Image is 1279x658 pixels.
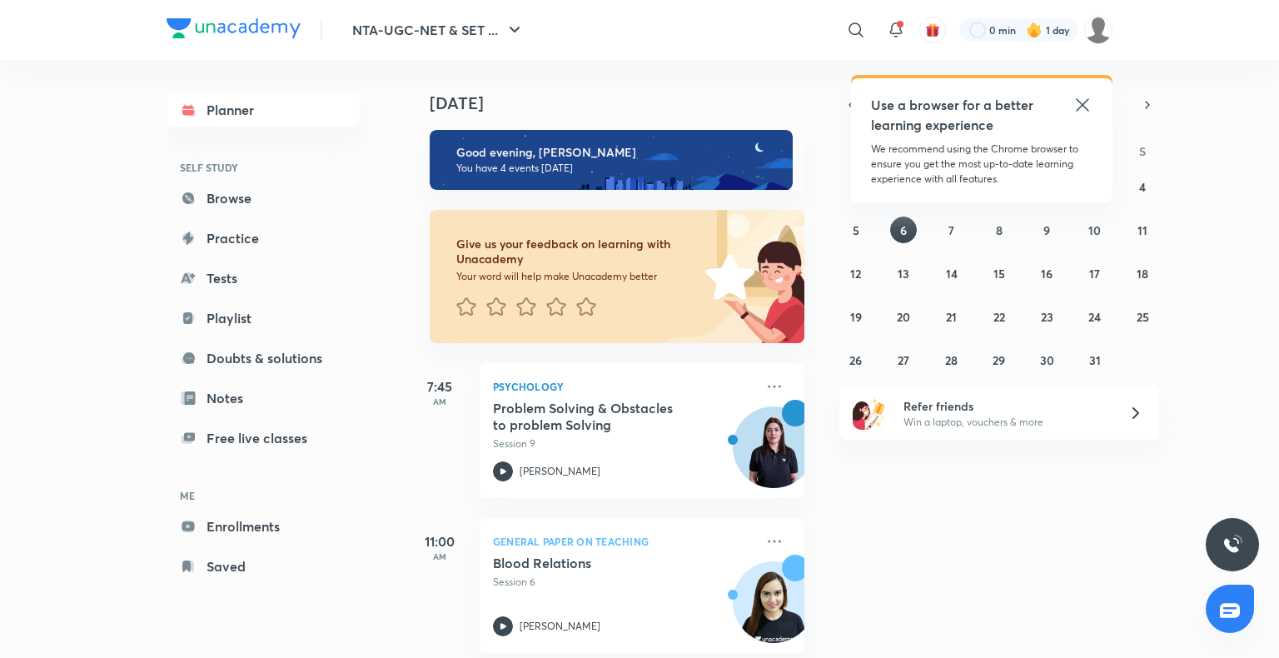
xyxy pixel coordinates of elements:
[996,222,1003,238] abbr: October 8, 2025
[167,341,360,375] a: Doubts & solutions
[946,309,957,325] abbr: October 21, 2025
[1129,303,1156,330] button: October 25, 2025
[493,436,754,451] p: Session 9
[734,571,814,651] img: Avatar
[167,93,360,127] a: Planner
[903,397,1108,415] h6: Refer friends
[406,376,473,396] h5: 7:45
[1088,222,1101,238] abbr: October 10, 2025
[1139,179,1146,195] abbr: October 4, 2025
[456,162,778,175] p: You have 4 events [DATE]
[1033,303,1060,330] button: October 23, 2025
[843,260,869,287] button: October 12, 2025
[843,303,869,330] button: October 19, 2025
[342,13,535,47] button: NTA-UGC-NET & SET ...
[493,400,700,433] h5: Problem Solving & Obstacles to problem Solving
[853,396,886,430] img: referral
[1089,352,1101,368] abbr: October 31, 2025
[1033,346,1060,373] button: October 30, 2025
[1041,266,1053,282] abbr: October 16, 2025
[1041,309,1053,325] abbr: October 23, 2025
[853,222,859,238] abbr: October 5, 2025
[1129,173,1156,200] button: October 4, 2025
[167,262,360,295] a: Tests
[167,18,301,42] a: Company Logo
[1082,217,1108,243] button: October 10, 2025
[938,303,965,330] button: October 21, 2025
[1026,22,1043,38] img: streak
[938,260,965,287] button: October 14, 2025
[1222,535,1242,555] img: ttu
[850,309,862,325] abbr: October 19, 2025
[898,352,909,368] abbr: October 27, 2025
[167,153,360,182] h6: SELF STUDY
[167,302,360,335] a: Playlist
[1129,260,1156,287] button: October 18, 2025
[493,531,754,551] p: General Paper on Teaching
[1129,217,1156,243] button: October 11, 2025
[1084,16,1112,44] img: Durgesh kanwar
[167,222,360,255] a: Practice
[456,145,778,160] h6: Good evening, [PERSON_NAME]
[986,217,1013,243] button: October 8, 2025
[167,510,360,543] a: Enrollments
[406,551,473,561] p: AM
[167,481,360,510] h6: ME
[1089,266,1100,282] abbr: October 17, 2025
[1082,303,1108,330] button: October 24, 2025
[850,266,861,282] abbr: October 12, 2025
[1033,217,1060,243] button: October 9, 2025
[900,222,907,238] abbr: October 6, 2025
[1088,309,1101,325] abbr: October 24, 2025
[520,464,600,479] p: [PERSON_NAME]
[938,217,965,243] button: October 7, 2025
[993,309,1005,325] abbr: October 22, 2025
[843,217,869,243] button: October 5, 2025
[456,270,699,283] p: Your word will help make Unacademy better
[1082,346,1108,373] button: October 31, 2025
[406,396,473,406] p: AM
[871,95,1037,135] h5: Use a browser for a better learning experience
[430,130,793,190] img: evening
[993,266,1005,282] abbr: October 15, 2025
[948,222,954,238] abbr: October 7, 2025
[890,346,917,373] button: October 27, 2025
[849,352,862,368] abbr: October 26, 2025
[986,346,1013,373] button: October 29, 2025
[430,93,821,113] h4: [DATE]
[945,352,958,368] abbr: October 28, 2025
[734,416,814,496] img: Avatar
[649,210,804,343] img: feedback_image
[898,266,909,282] abbr: October 13, 2025
[1137,309,1149,325] abbr: October 25, 2025
[493,575,754,590] p: Session 6
[493,555,700,571] h5: Blood Relations
[167,18,301,38] img: Company Logo
[993,352,1005,368] abbr: October 29, 2025
[167,550,360,583] a: Saved
[406,531,473,551] h5: 11:00
[986,303,1013,330] button: October 22, 2025
[903,415,1108,430] p: Win a laptop, vouchers & more
[897,309,910,325] abbr: October 20, 2025
[890,260,917,287] button: October 13, 2025
[167,421,360,455] a: Free live classes
[1137,222,1147,238] abbr: October 11, 2025
[843,346,869,373] button: October 26, 2025
[890,217,917,243] button: October 6, 2025
[456,237,699,267] h6: Give us your feedback on learning with Unacademy
[167,381,360,415] a: Notes
[986,260,1013,287] button: October 15, 2025
[925,22,940,37] img: avatar
[1043,222,1050,238] abbr: October 9, 2025
[520,619,600,634] p: [PERSON_NAME]
[493,376,754,396] p: Psychology
[167,182,360,215] a: Browse
[890,303,917,330] button: October 20, 2025
[871,142,1092,187] p: We recommend using the Chrome browser to ensure you get the most up-to-date learning experience w...
[1139,143,1146,159] abbr: Saturday
[1082,260,1108,287] button: October 17, 2025
[946,266,958,282] abbr: October 14, 2025
[1040,352,1054,368] abbr: October 30, 2025
[1033,260,1060,287] button: October 16, 2025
